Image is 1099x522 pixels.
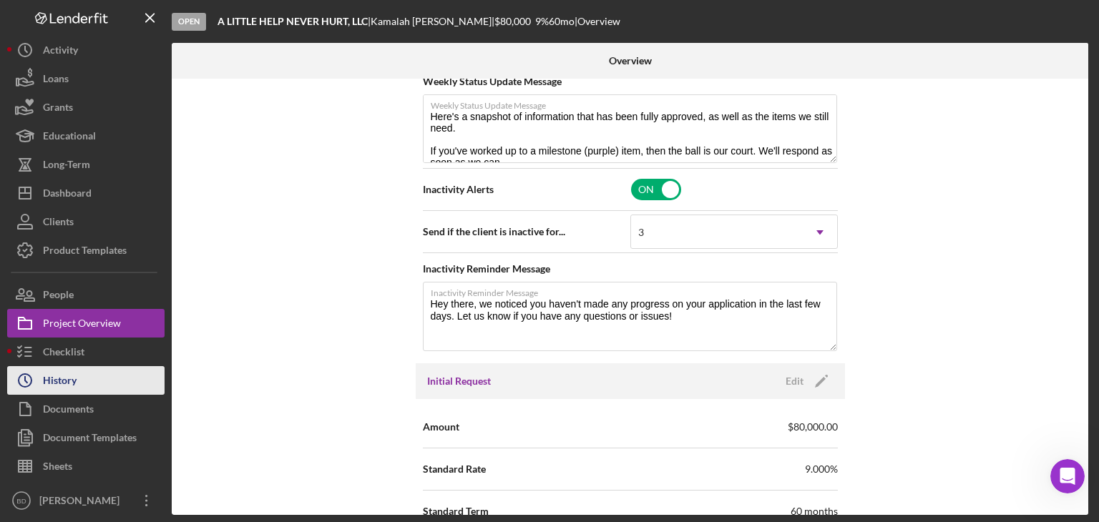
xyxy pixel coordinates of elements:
[431,95,837,111] label: Weekly Status Update Message
[43,452,72,484] div: Sheets
[7,423,165,452] button: Document Templates
[549,16,575,27] div: 60 mo
[7,452,165,481] button: Sheets
[494,15,531,27] span: $80,000
[423,504,489,518] span: Standard Term
[43,36,78,68] div: Activity
[371,16,494,27] div: Kamalah [PERSON_NAME] |
[423,282,837,350] textarea: Hey there, we noticed you haven't made any progress on your application in the last few days. Let...
[43,366,77,398] div: History
[43,236,127,268] div: Product Templates
[427,374,491,388] h3: Initial Request
[7,36,165,64] button: Activity
[43,338,84,370] div: Checklist
[423,94,837,163] textarea: Here's a snapshot of information that has been fully approved, as well as the items we still need...
[7,179,165,207] button: Dashboard
[423,262,838,276] span: Inactivity Reminder Message
[777,370,834,392] button: Edit
[575,16,620,27] div: | Overview
[430,6,457,33] button: Collapse window
[7,338,165,366] button: Checklist
[1050,459,1085,493] iframe: Intercom live chat
[7,150,165,179] button: Long-Term
[423,74,838,89] span: Weekly Status Update Message
[7,366,165,395] button: History
[638,227,644,238] div: 3
[431,282,837,298] label: Inactivity Reminder Message
[7,64,165,93] button: Loans
[43,207,74,240] div: Clients
[43,423,137,455] div: Document Templates
[7,122,165,150] button: Educational
[43,309,121,341] div: Project Overview
[609,55,652,67] b: Overview
[786,370,804,392] div: Edit
[7,280,165,309] button: People
[43,395,94,427] div: Documents
[9,6,36,33] button: go back
[7,93,165,122] button: Grants
[805,462,838,476] span: 9.000%
[43,280,74,312] div: People
[535,16,549,27] div: 9 %
[423,420,459,434] span: Amount
[788,420,838,434] span: $80,000.00
[7,395,165,423] button: Documents
[43,64,69,97] div: Loans
[43,179,92,211] div: Dashboard
[218,16,371,27] div: |
[7,236,165,265] button: Product Templates
[791,504,838,518] div: 60 months
[423,225,630,239] span: Send if the client is inactive for...
[7,309,165,338] button: Project Overview
[36,486,129,518] div: [PERSON_NAME]
[457,6,483,31] div: Close
[43,93,73,125] div: Grants
[172,13,206,31] div: Open
[7,207,165,236] button: Clients
[218,15,368,27] b: A LITTLE HELP NEVER HURT, LLC
[7,486,165,515] button: BD[PERSON_NAME]
[423,462,486,476] span: Standard Rate
[16,497,26,505] text: BD
[423,182,630,197] span: Inactivity Alerts
[43,122,96,154] div: Educational
[43,150,90,182] div: Long-Term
